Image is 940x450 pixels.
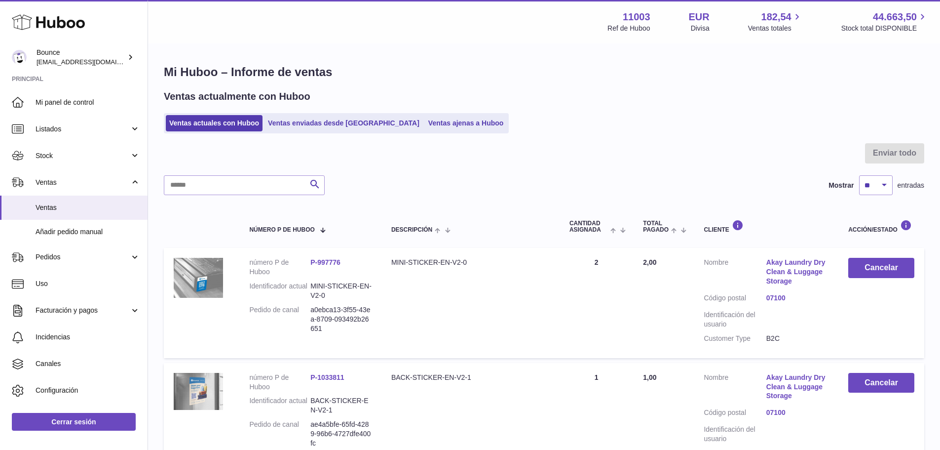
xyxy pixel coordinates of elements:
span: Facturación y pagos [36,306,130,315]
span: 1,00 [643,373,656,381]
div: Bounce [37,48,125,67]
a: Akay Laundry Dry Clean & Luggage Storage [766,373,828,401]
span: Mi panel de control [36,98,140,107]
a: Ventas enviadas desde [GEOGRAPHIC_DATA] [264,115,423,131]
span: Cantidad ASIGNADA [569,220,608,233]
button: Cancelar [848,373,914,393]
dt: Pedido de canal [249,420,310,448]
span: Configuración [36,386,140,395]
span: 2,00 [643,258,656,266]
dt: número P de Huboo [249,373,310,392]
a: Akay Laundry Dry Clean & Luggage Storage [766,258,828,286]
dt: Identificación del usuario [704,310,766,329]
dt: Código postal [704,293,766,305]
div: BACK-STICKER-EN-V2-1 [391,373,550,382]
dt: Pedido de canal [249,305,310,333]
span: Descripción [391,227,432,233]
div: Divisa [691,24,710,33]
span: Ventas [36,203,140,212]
dd: BACK-STICKER-EN-V2-1 [310,396,372,415]
dd: MINI-STICKER-EN-V2-0 [310,282,372,300]
span: 182,54 [761,10,791,24]
strong: EUR [689,10,710,24]
div: Acción/Estado [848,220,914,233]
div: Cliente [704,220,828,233]
span: Ventas [36,178,130,187]
dd: B2C [766,334,828,343]
dt: Identificación del usuario [704,425,766,444]
span: Añadir pedido manual [36,227,140,237]
span: Ventas totales [748,24,803,33]
img: internalAdmin-11003@internal.huboo.com [12,50,27,65]
a: 07100 [766,408,828,417]
img: 1740744079.jpg [174,373,223,410]
dd: ae4a5bfe-65fd-4289-96b6-4727dfe400fc [310,420,372,448]
dt: Código postal [704,408,766,420]
div: MINI-STICKER-EN-V2-0 [391,258,550,267]
dt: Identificador actual [249,282,310,300]
span: Uso [36,279,140,288]
span: Listados [36,124,130,134]
span: Stock total DISPONIBLE [841,24,928,33]
a: P-997776 [310,258,340,266]
dd: a0ebca13-3f55-43ea-8709-093492b26651 [310,305,372,333]
a: P-1033811 [310,373,344,381]
a: 07100 [766,293,828,303]
button: Cancelar [848,258,914,278]
a: 44.663,50 Stock total DISPONIBLE [841,10,928,33]
h2: Ventas actualmente con Huboo [164,90,310,103]
span: Incidencias [36,332,140,342]
a: Ventas ajenas a Huboo [425,115,507,131]
a: Ventas actuales con Huboo [166,115,263,131]
div: Ref de Huboo [607,24,650,33]
span: Total pagado [643,220,669,233]
span: Canales [36,359,140,368]
span: [EMAIL_ADDRESS][DOMAIN_NAME] [37,58,145,66]
span: número P de Huboo [249,227,314,233]
span: entradas [898,181,924,190]
span: Pedidos [36,252,130,262]
dt: Nombre [704,373,766,404]
dt: Nombre [704,258,766,288]
span: Stock [36,151,130,161]
img: 110031721316489.png [174,258,223,298]
a: 182,54 Ventas totales [748,10,803,33]
label: Mostrar [828,181,854,190]
dt: número P de Huboo [249,258,310,277]
h1: Mi Huboo – Informe de ventas [164,64,924,80]
strong: 11003 [623,10,650,24]
dt: Customer Type [704,334,766,343]
span: 44.663,50 [873,10,917,24]
a: Cerrar sesión [12,413,136,431]
td: 2 [560,248,633,358]
dt: Identificador actual [249,396,310,415]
